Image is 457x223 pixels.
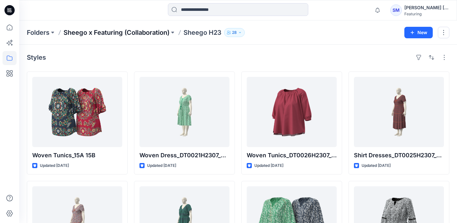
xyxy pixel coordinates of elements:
[254,162,283,169] p: Updated [DATE]
[27,54,46,61] h4: Styles
[232,29,237,36] p: 28
[32,151,122,160] p: Woven Tunics_15A 15B
[404,11,449,16] div: Featuring
[139,151,229,160] p: Woven Dress_DT0021H2307_A_AOP1
[404,4,449,11] div: [PERSON_NAME] [PERSON_NAME]
[404,27,433,38] button: New
[224,28,245,37] button: 28
[354,77,444,147] a: Shirt Dresses_DT0025H2307_A AOP3
[390,4,402,16] div: SM
[362,162,391,169] p: Updated [DATE]
[27,28,49,37] a: Folders
[184,28,221,37] p: Sheego H23
[40,162,69,169] p: Updated [DATE]
[247,151,337,160] p: Woven Tunics_DT0026H2307_A Solid1
[354,151,444,160] p: Shirt Dresses_DT0025H2307_A AOP3
[139,77,229,147] a: Woven Dress_DT0021H2307_A_AOP1
[147,162,176,169] p: Updated [DATE]
[32,77,122,147] a: Woven Tunics_15A 15B
[247,77,337,147] a: Woven Tunics_DT0026H2307_A Solid1
[64,28,169,37] a: Sheego x Featuring (Collaboration)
